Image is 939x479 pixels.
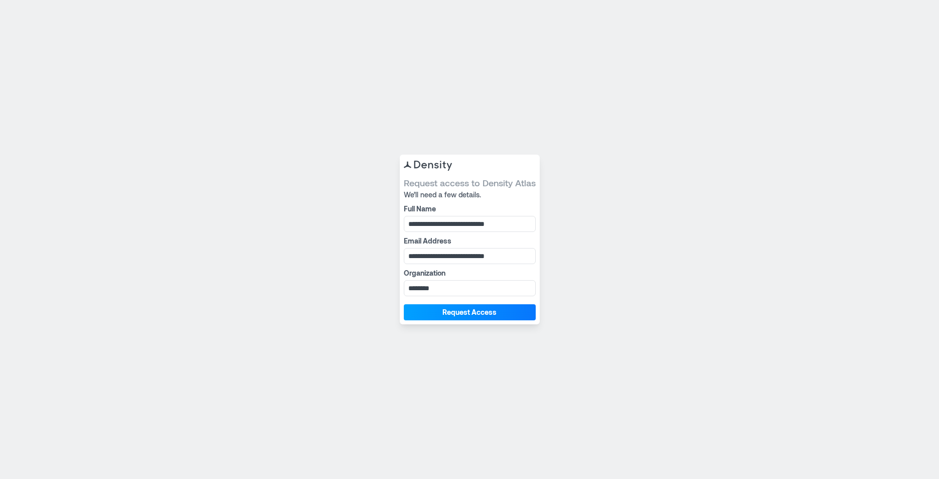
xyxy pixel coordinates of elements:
[404,304,536,320] button: Request Access
[404,190,536,200] span: We’ll need a few details.
[404,177,536,189] span: Request access to Density Atlas
[404,236,534,246] label: Email Address
[404,268,534,278] label: Organization
[404,204,534,214] label: Full Name
[442,307,497,317] span: Request Access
